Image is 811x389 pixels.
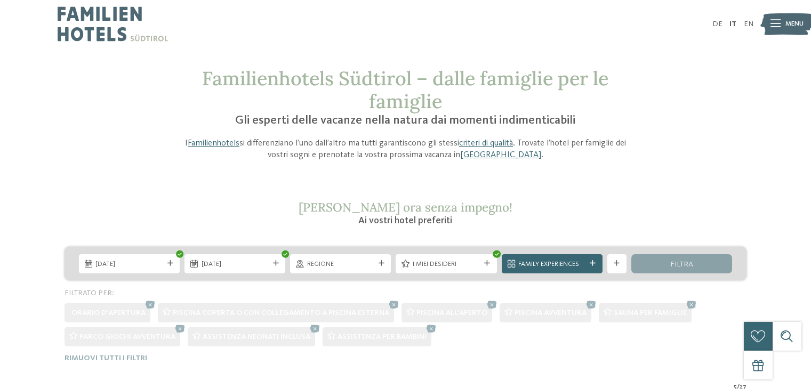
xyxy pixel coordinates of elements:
[95,260,163,269] span: [DATE]
[518,260,585,269] span: Family Experiences
[460,151,541,159] a: [GEOGRAPHIC_DATA]
[785,19,804,29] span: Menu
[307,260,374,269] span: Regione
[202,66,608,114] span: Familienhotels Südtirol – dalle famiglie per le famiglie
[459,139,513,148] a: criteri di qualità
[712,20,722,28] a: DE
[188,139,239,148] a: Familienhotels
[744,20,753,28] a: EN
[235,115,575,126] span: Gli esperti delle vacanze nella natura dai momenti indimenticabili
[358,216,452,225] span: Ai vostri hotel preferiti
[413,260,480,269] span: I miei desideri
[202,260,269,269] span: [DATE]
[178,137,634,161] p: I si differenziano l’uno dall’altro ma tutti garantiscono gli stessi . Trovate l’hotel per famigl...
[729,20,736,28] a: IT
[299,199,512,215] span: [PERSON_NAME] ora senza impegno!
